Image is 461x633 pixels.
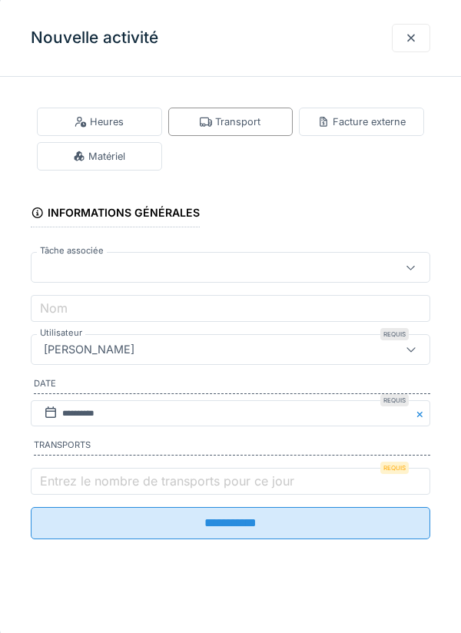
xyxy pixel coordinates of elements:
[75,114,124,129] div: Heures
[38,341,141,358] div: [PERSON_NAME]
[73,149,125,164] div: Matériel
[37,299,71,317] label: Nom
[413,400,430,427] button: Close
[31,28,158,48] h3: Nouvelle activité
[37,472,297,490] label: Entrez le nombre de transports pour ce jour
[380,328,409,340] div: Requis
[200,114,260,129] div: Transport
[37,326,85,340] label: Utilisateur
[380,462,409,474] div: Requis
[380,394,409,406] div: Requis
[34,377,430,394] label: Date
[317,114,406,129] div: Facture externe
[31,201,200,227] div: Informations générales
[34,439,430,456] label: Transports
[37,244,107,257] label: Tâche associée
